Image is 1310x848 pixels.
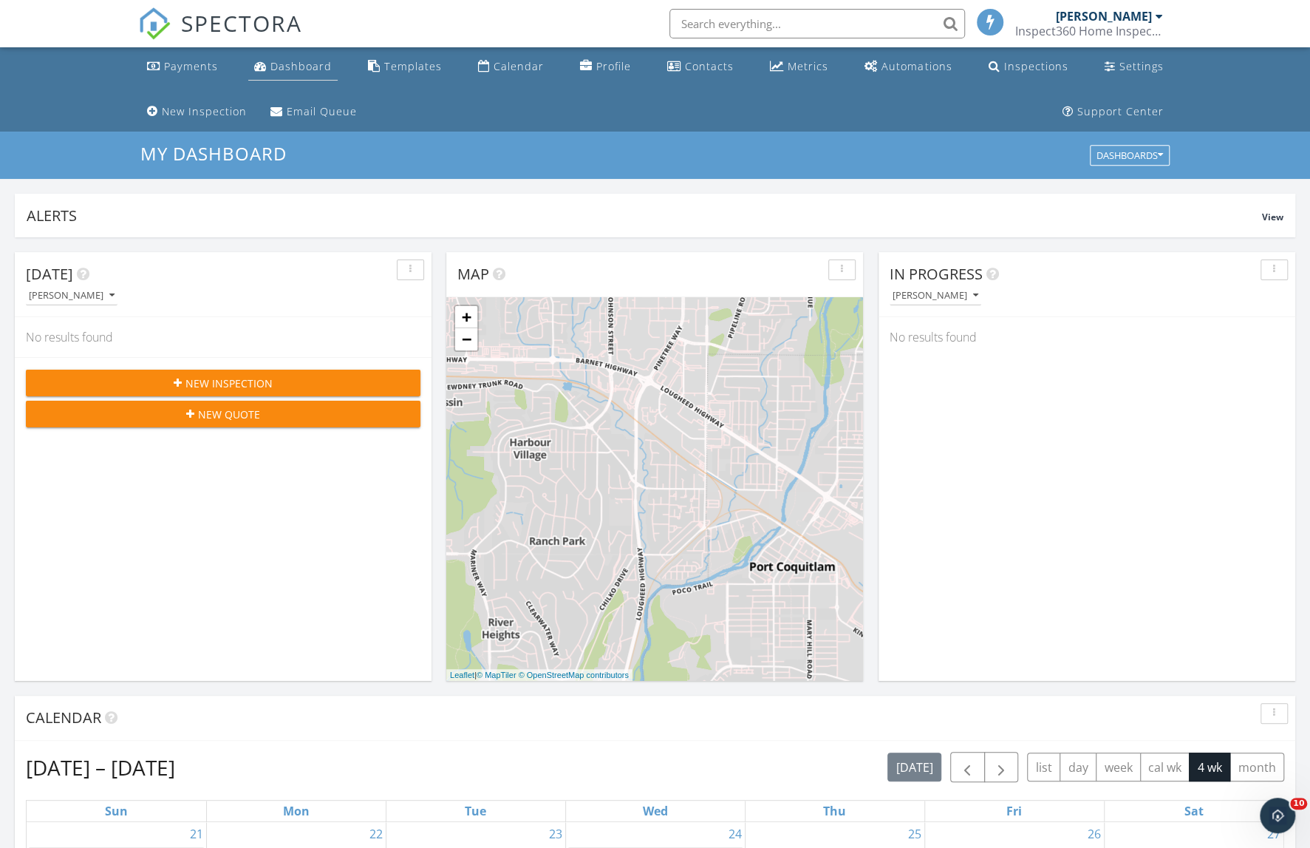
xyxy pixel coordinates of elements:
div: Inspections [1003,59,1068,73]
a: Go to September 23, 2025 [546,822,565,846]
button: New Inspection [26,370,420,396]
a: Support Center [1057,98,1170,126]
button: Next [984,752,1019,782]
a: Wednesday [640,801,671,821]
a: Inspections [982,53,1074,81]
a: Saturday [1181,801,1207,821]
a: Email Queue [265,98,363,126]
div: Automations [881,59,952,73]
button: cal wk [1140,753,1190,781]
a: Sunday [102,801,131,821]
button: [PERSON_NAME] [26,286,117,306]
a: Go to September 22, 2025 [366,822,386,846]
div: Calendar [494,59,544,73]
a: New Inspection [141,98,253,126]
a: Leaflet [450,671,474,679]
div: Dashboards [1096,151,1163,161]
button: month [1229,753,1284,781]
button: day [1060,753,1096,781]
div: New Inspection [162,104,247,118]
input: Search everything... [669,9,965,38]
a: Payments [141,53,224,81]
h2: [DATE] – [DATE] [26,753,175,782]
div: Metrics [788,59,828,73]
button: week [1096,753,1141,781]
div: Alerts [27,206,1262,225]
a: Metrics [764,53,834,81]
a: Go to September 21, 2025 [187,822,206,846]
div: | [446,669,632,682]
div: No results found [15,317,431,357]
span: Map [457,264,489,284]
div: [PERSON_NAME] [29,291,115,301]
a: Calendar [472,53,550,81]
button: 4 wk [1189,753,1230,781]
img: The Best Home Inspection Software - Spectora [138,7,171,40]
span: View [1262,211,1283,223]
div: Dashboard [270,59,332,73]
iframe: Intercom live chat [1260,798,1295,833]
a: Zoom out [455,328,477,350]
span: SPECTORA [181,7,302,38]
span: [DATE] [26,264,73,284]
div: Support Center [1077,104,1164,118]
a: Templates [362,53,448,81]
a: Dashboard [248,53,338,81]
a: Company Profile [574,53,637,81]
span: In Progress [890,264,983,284]
a: Monday [280,801,313,821]
div: Settings [1119,59,1163,73]
div: Inspect360 Home Inspections [1015,24,1163,38]
div: [PERSON_NAME] [1056,9,1152,24]
button: New Quote [26,401,420,427]
button: [PERSON_NAME] [890,286,981,306]
a: Automations (Basic) [859,53,958,81]
a: Tuesday [462,801,489,821]
a: © OpenStreetMap contributors [519,671,629,679]
span: New Quote [198,407,260,422]
a: Zoom in [455,306,477,328]
a: Settings [1098,53,1169,81]
a: Go to September 27, 2025 [1264,822,1283,846]
button: list [1027,753,1060,781]
a: © MapTiler [477,671,516,679]
div: No results found [879,317,1295,357]
a: Go to September 25, 2025 [905,822,924,846]
span: 10 [1290,798,1307,810]
button: Previous [950,752,985,782]
button: [DATE] [887,753,941,781]
div: Email Queue [287,104,357,118]
a: Friday [1003,801,1025,821]
span: My Dashboard [140,141,287,166]
span: Calendar [26,708,101,727]
a: Thursday [820,801,849,821]
div: Profile [596,59,631,73]
button: Dashboards [1090,146,1170,166]
a: SPECTORA [138,20,302,51]
a: Go to September 26, 2025 [1085,822,1104,846]
a: Contacts [661,53,740,81]
div: Templates [384,59,442,73]
a: Go to September 24, 2025 [726,822,745,846]
div: [PERSON_NAME] [893,291,978,301]
div: Payments [164,59,218,73]
div: Contacts [685,59,734,73]
span: New Inspection [185,376,273,391]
